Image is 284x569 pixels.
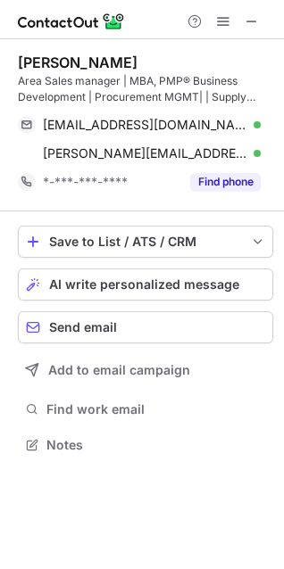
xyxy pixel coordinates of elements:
span: Notes [46,437,266,453]
span: [PERSON_NAME][EMAIL_ADDRESS][DOMAIN_NAME] [43,145,247,161]
img: ContactOut v5.3.10 [18,11,125,32]
button: Notes [18,433,273,458]
button: Find work email [18,397,273,422]
div: Area Sales manager | MBA, PMP® Business Development | Procurement MGMT| | Supply Chain MGMT | Sal... [18,73,273,105]
button: Add to email campaign [18,354,273,386]
button: AI write personalized message [18,268,273,301]
span: [EMAIL_ADDRESS][DOMAIN_NAME] [43,117,247,133]
div: Save to List / ATS / CRM [49,235,242,249]
button: Send email [18,311,273,343]
span: AI write personalized message [49,277,239,292]
div: [PERSON_NAME] [18,54,138,71]
span: Find work email [46,401,266,417]
span: Add to email campaign [48,363,190,377]
span: Send email [49,320,117,334]
button: Reveal Button [190,173,261,191]
button: save-profile-one-click [18,226,273,258]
